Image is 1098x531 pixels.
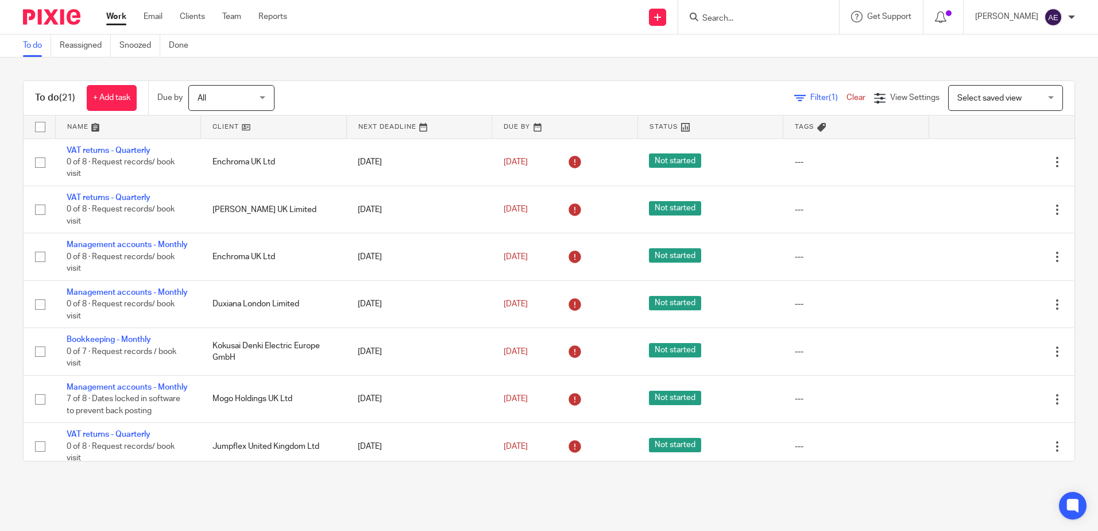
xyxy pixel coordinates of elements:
[201,138,347,186] td: Enchroma UK Ltd
[504,158,528,166] span: [DATE]
[649,153,701,168] span: Not started
[106,11,126,22] a: Work
[67,241,188,249] a: Management accounts - Monthly
[701,14,805,24] input: Search
[201,423,347,470] td: Jumpflex United Kingdom Ltd
[67,253,175,273] span: 0 of 8 · Request records/ book visit
[346,186,492,233] td: [DATE]
[119,34,160,57] a: Snoozed
[346,138,492,186] td: [DATE]
[157,92,183,103] p: Due by
[67,442,175,463] span: 0 of 8 · Request records/ book visit
[87,85,137,111] a: + Add task
[144,11,163,22] a: Email
[957,94,1022,102] span: Select saved view
[67,158,175,178] span: 0 of 8 · Request records/ book visit
[201,233,347,280] td: Enchroma UK Ltd
[1044,8,1062,26] img: svg%3E
[795,441,918,452] div: ---
[67,288,188,297] a: Management accounts - Monthly
[201,328,347,375] td: Kokusai Denki Electric Europe GmbH
[201,186,347,233] td: [PERSON_NAME] UK Limited
[795,393,918,405] div: ---
[180,11,205,22] a: Clients
[346,375,492,422] td: [DATE]
[829,94,838,102] span: (1)
[67,430,150,438] a: VAT returns - Quarterly
[201,375,347,422] td: Mogo Holdings UK Ltd
[649,343,701,357] span: Not started
[504,442,528,451] span: [DATE]
[795,346,918,357] div: ---
[258,11,287,22] a: Reports
[795,156,918,168] div: ---
[890,94,940,102] span: View Settings
[67,147,150,155] a: VAT returns - Quarterly
[169,34,197,57] a: Done
[346,328,492,375] td: [DATE]
[346,423,492,470] td: [DATE]
[67,206,175,226] span: 0 of 8 · Request records/ book visit
[23,34,51,57] a: To do
[35,92,75,104] h1: To do
[67,395,180,415] span: 7 of 8 · Dates locked in software to prevent back posting
[346,280,492,328] td: [DATE]
[67,300,175,320] span: 0 of 8 · Request records/ book visit
[201,280,347,328] td: Duxiana London Limited
[867,13,911,21] span: Get Support
[346,233,492,280] td: [DATE]
[649,438,701,452] span: Not started
[60,34,111,57] a: Reassigned
[504,300,528,308] span: [DATE]
[67,336,151,344] a: Bookkeeping - Monthly
[649,391,701,405] span: Not started
[67,194,150,202] a: VAT returns - Quarterly
[975,11,1038,22] p: [PERSON_NAME]
[504,206,528,214] span: [DATE]
[795,204,918,216] div: ---
[67,348,176,368] span: 0 of 7 · Request records / book visit
[67,383,188,391] a: Management accounts - Monthly
[504,253,528,261] span: [DATE]
[810,94,846,102] span: Filter
[59,93,75,102] span: (21)
[198,94,206,102] span: All
[649,201,701,216] span: Not started
[846,94,865,102] a: Clear
[23,9,80,25] img: Pixie
[795,251,918,263] div: ---
[504,395,528,403] span: [DATE]
[649,296,701,310] span: Not started
[222,11,241,22] a: Team
[795,124,814,130] span: Tags
[649,248,701,263] span: Not started
[795,298,918,310] div: ---
[504,348,528,356] span: [DATE]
